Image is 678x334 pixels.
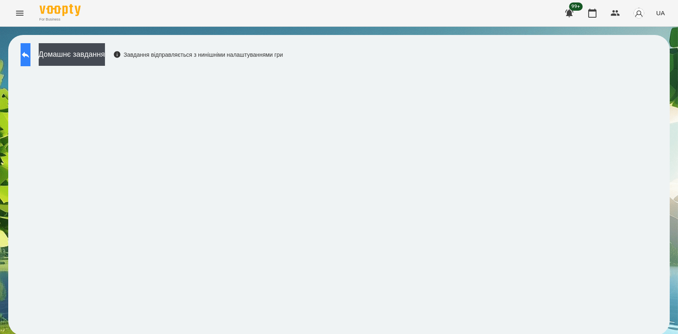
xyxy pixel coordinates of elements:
[113,51,283,59] div: Завдання відправляється з нинішніми налаштуваннями гри
[10,3,30,23] button: Menu
[653,5,668,21] button: UA
[39,43,105,66] button: Домашнє завдання
[40,17,81,22] span: For Business
[40,4,81,16] img: Voopty Logo
[633,7,645,19] img: avatar_s.png
[569,2,583,11] span: 99+
[656,9,665,17] span: UA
